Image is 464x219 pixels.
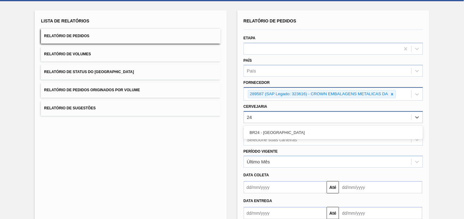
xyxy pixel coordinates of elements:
div: País [247,68,256,74]
button: Relatório de Volumes [41,47,220,62]
div: BR24 - [GEOGRAPHIC_DATA] [244,127,423,138]
label: Fornecedor [244,80,270,85]
div: Selecione suas carteiras [247,137,297,142]
span: Data coleta [244,173,269,177]
span: Relatório de Pedidos [244,18,297,23]
input: dd/mm/yyyy [244,181,327,194]
label: Período Vigente [244,149,278,154]
button: Relatório de Pedidos Originados por Volume [41,83,220,98]
span: Relatório de Volumes [44,52,91,56]
div: 289587 (SAP Legado: 323616) - CROWN EMBALAGENS METALICAS DA [248,90,389,98]
span: Relatório de Pedidos Originados por Volume [44,88,140,92]
span: Relatório de Status do [GEOGRAPHIC_DATA] [44,70,134,74]
span: Lista de Relatórios [41,18,89,23]
span: Relatório de Sugestões [44,106,96,110]
button: Até [327,181,339,194]
span: Data Entrega [244,199,272,203]
input: dd/mm/yyyy [339,181,422,194]
button: Relatório de Sugestões [41,101,220,116]
button: Relatório de Pedidos [41,29,220,44]
label: Etapa [244,36,256,40]
button: Relatório de Status do [GEOGRAPHIC_DATA] [41,65,220,80]
label: Cervejaria [244,104,267,109]
div: Último Mês [247,159,270,165]
label: País [244,58,252,63]
span: Relatório de Pedidos [44,34,89,38]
